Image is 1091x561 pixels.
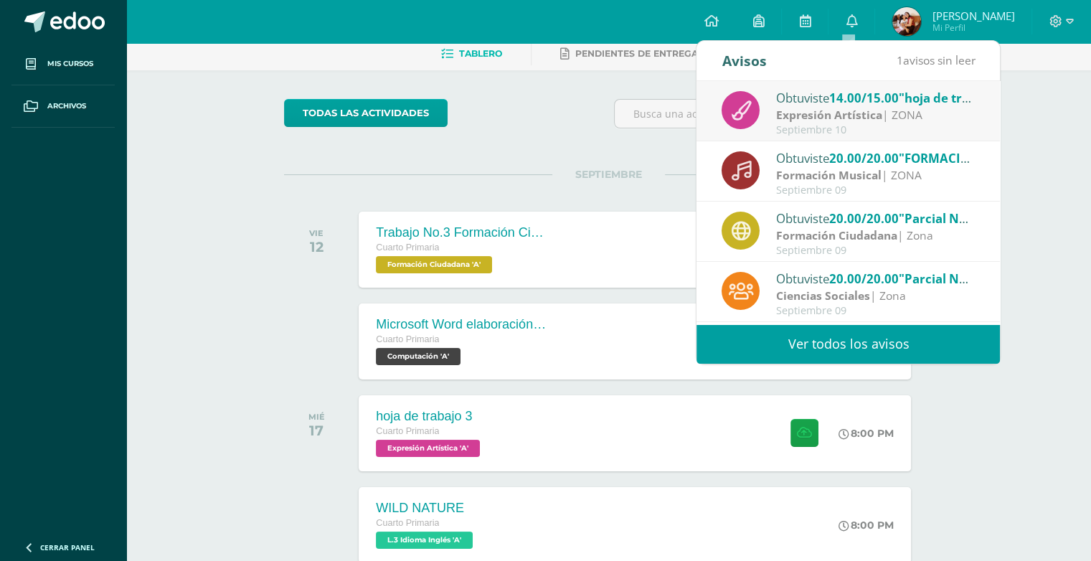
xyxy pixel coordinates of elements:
strong: Expresión Artística [776,107,882,123]
div: Trabajo No.3 Formación Ciudadana [376,225,548,240]
span: 14.00/15.00 [829,90,899,106]
span: 20.00/20.00 [829,150,899,166]
span: Tablero [459,48,502,59]
div: Septiembre 09 [776,184,976,197]
span: Cerrar panel [40,542,95,552]
div: 8:00 PM [839,519,894,532]
strong: Formación Musical [776,167,882,183]
div: Avisos [722,41,766,80]
div: hoja de trabajo 3 [376,409,483,424]
a: Mis cursos [11,43,115,85]
div: VIE [309,228,323,238]
div: | ZONA [776,167,976,184]
a: Ver todos los avisos [696,324,1000,364]
span: "hoja de trabajo 2" [899,90,1011,106]
span: Cuarto Primaria [376,334,439,344]
a: todas las Actividades [284,99,448,127]
span: 20.00/20.00 [829,270,899,287]
img: a315b997d9a043b4e2d8358e31a9e627.png [892,7,921,36]
span: Cuarto Primaria [376,426,439,436]
a: Pendientes de entrega [560,42,698,65]
span: Cuarto Primaria [376,518,439,528]
span: 1 [896,52,902,68]
span: avisos sin leer [896,52,975,68]
input: Busca una actividad próxima aquí... [615,100,932,128]
span: Cuarto Primaria [376,242,439,253]
div: 8:00 PM [839,427,894,440]
span: Mi Perfil [932,22,1014,34]
div: Septiembre 09 [776,305,976,317]
div: Obtuviste en [776,88,976,107]
div: Obtuviste en [776,209,976,227]
strong: Formación Ciudadana [776,227,897,243]
span: [PERSON_NAME] [932,9,1014,23]
div: WILD NATURE [376,501,476,516]
div: | Zona [776,227,976,244]
span: Mis cursos [47,58,93,70]
div: | Zona [776,288,976,304]
div: Septiembre 10 [776,124,976,136]
span: Computación 'A' [376,348,461,365]
span: 20.00/20.00 [829,210,899,227]
a: Tablero [441,42,502,65]
strong: Ciencias Sociales [776,288,870,303]
span: Formación Ciudadana 'A' [376,256,492,273]
div: | ZONA [776,107,976,123]
span: Expresión Artística 'A' [376,440,480,457]
a: Archivos [11,85,115,128]
span: Archivos [47,100,86,112]
span: SEPTIEMBRE [552,168,665,181]
span: L.3 Idioma Inglés 'A' [376,532,473,549]
div: Septiembre 09 [776,245,976,257]
div: 17 [308,422,325,439]
div: 12 [309,238,323,255]
div: Microsoft Word elaboración redacción y personalización de documentos [376,317,548,332]
div: MIÉ [308,412,325,422]
div: Obtuviste en [776,269,976,288]
div: Obtuviste en [776,148,976,167]
span: Pendientes de entrega [575,48,698,59]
